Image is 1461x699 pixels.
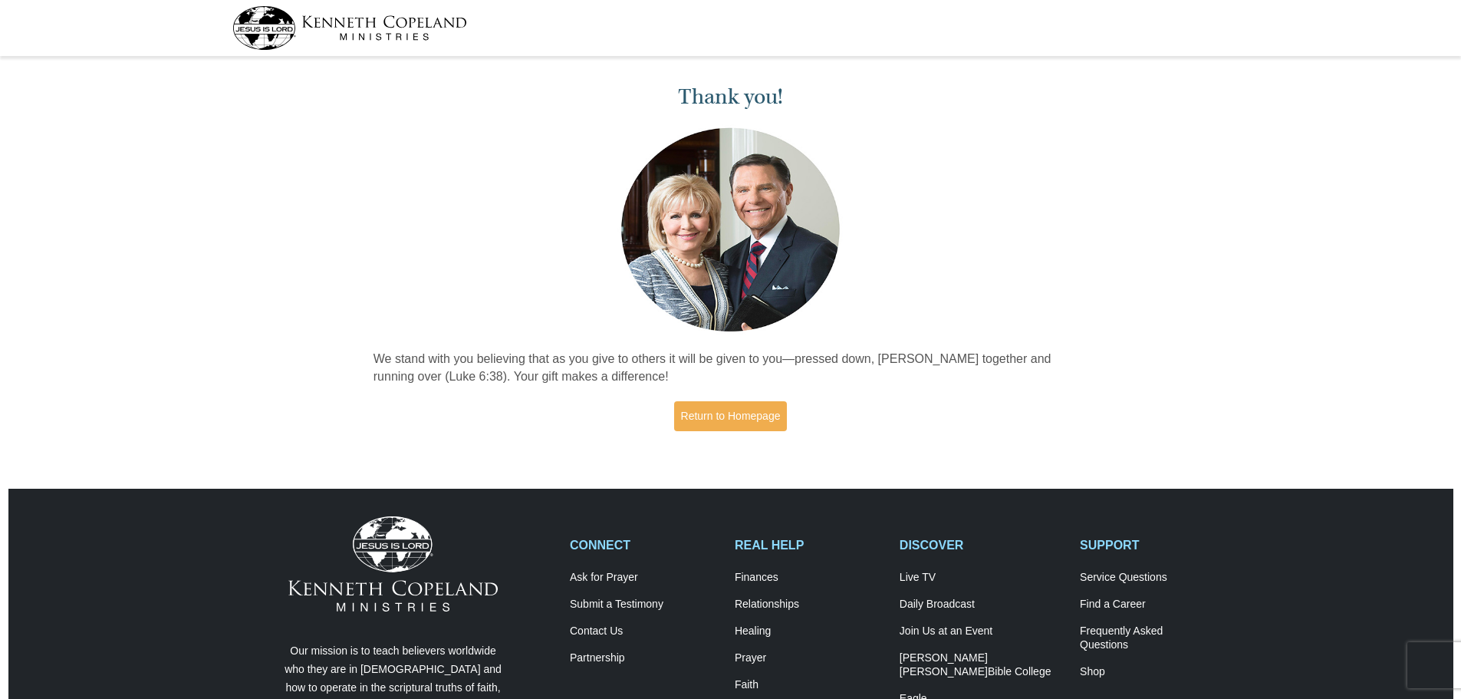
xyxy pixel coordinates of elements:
[735,625,884,638] a: Healing
[288,516,498,612] img: Kenneth Copeland Ministries
[1080,598,1229,612] a: Find a Career
[570,598,719,612] a: Submit a Testimony
[373,351,1088,386] p: We stand with you believing that as you give to others it will be given to you—pressed down, [PER...
[900,538,1064,552] h2: DISCOVER
[900,571,1064,585] a: Live TV
[735,571,884,585] a: Finances
[735,678,884,692] a: Faith
[900,625,1064,638] a: Join Us at an Event
[735,538,884,552] h2: REAL HELP
[735,651,884,665] a: Prayer
[1080,625,1229,652] a: Frequently AskedQuestions
[1080,665,1229,679] a: Shop
[1080,538,1229,552] h2: SUPPORT
[232,6,467,50] img: kcm-header-logo.svg
[1080,571,1229,585] a: Service Questions
[570,538,719,552] h2: CONNECT
[570,651,719,665] a: Partnership
[674,401,788,431] a: Return to Homepage
[570,571,719,585] a: Ask for Prayer
[900,651,1064,679] a: [PERSON_NAME] [PERSON_NAME]Bible College
[570,625,719,638] a: Contact Us
[900,598,1064,612] a: Daily Broadcast
[735,598,884,612] a: Relationships
[988,665,1051,678] span: Bible College
[617,124,844,335] img: Kenneth and Gloria
[373,84,1088,110] h1: Thank you!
